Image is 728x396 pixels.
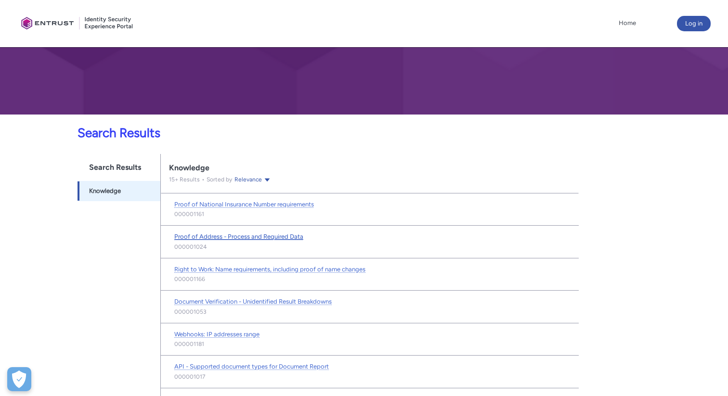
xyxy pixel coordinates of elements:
lightning-formatted-text: 000001024 [174,243,207,251]
lightning-formatted-text: 000001166 [174,275,205,283]
div: Knowledge [169,163,571,173]
button: Open Preferences [7,367,31,391]
button: Log in [677,16,711,31]
span: • [200,176,207,183]
span: Document Verification - Unidentified Result Breakdowns [174,298,332,305]
span: Webhooks: IP addresses range [174,331,260,338]
h1: Search Results [78,154,161,181]
button: Relevance [234,175,271,184]
div: Sorted by [200,175,271,184]
span: Knowledge [89,186,121,196]
p: 15 + Results [169,175,200,184]
a: Knowledge [78,181,161,201]
a: Home [616,16,638,30]
span: Proof of National Insurance Number requirements [174,201,314,208]
lightning-formatted-text: 000001181 [174,340,204,348]
lightning-formatted-text: 000001161 [174,210,204,218]
lightning-formatted-text: 000001053 [174,307,207,316]
div: Cookie Preferences [7,367,31,391]
span: Right to Work: Name requirements, including proof of name changes [174,266,365,273]
span: Proof of Address - Process and Required Data [174,233,303,240]
lightning-formatted-text: 000001017 [174,372,205,381]
p: Search Results [6,124,579,142]
span: API - Supported document types for Document Report [174,363,329,370]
